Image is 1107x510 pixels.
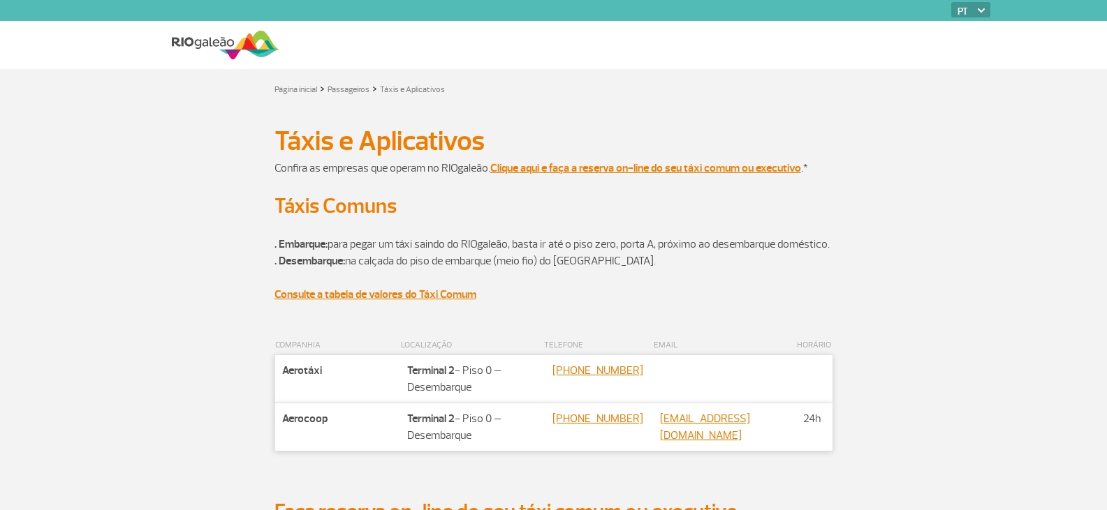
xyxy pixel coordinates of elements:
a: Clique aqui e faça a reserva on-line do seu táxi comum ou executivo [490,161,801,175]
a: > [372,80,377,96]
a: Consulte a tabela de valores do Táxi Comum [274,287,476,301]
th: EMAIL [653,336,796,355]
strong: Aerocoop [282,412,328,426]
h1: Táxis e Aplicativos [274,129,833,153]
strong: Terminal 2 [407,412,455,426]
strong: Terminal 2 [407,363,455,377]
th: TELEFONE [543,336,653,355]
a: [PHONE_NUMBER] [552,363,643,377]
a: Passageiros [328,84,369,95]
a: Página inicial [274,84,317,95]
th: HORÁRIO [796,336,833,355]
a: [PHONE_NUMBER] [552,412,643,426]
strong: . Desembarque: [274,254,345,268]
a: > [320,80,325,96]
strong: . Embarque: [274,237,328,251]
th: LOCALIZAÇÃO [400,336,543,355]
h2: Táxis Comuns [274,193,833,219]
a: [EMAIL_ADDRESS][DOMAIN_NAME] [660,412,750,442]
td: - Piso 0 – Desembarque [400,355,543,403]
strong: Aerotáxi [282,363,322,377]
a: Táxis e Aplicativos [380,84,445,95]
td: - Piso 0 – Desembarque [400,403,543,451]
p: Confira as empresas que operam no RIOgaleão. . [274,160,833,177]
td: 24h [796,403,833,451]
p: para pegar um táxi saindo do RIOgaleão, basta ir até o piso zero, porta A, próximo ao desembarque... [274,219,833,286]
th: COMPANHIA [274,336,400,355]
